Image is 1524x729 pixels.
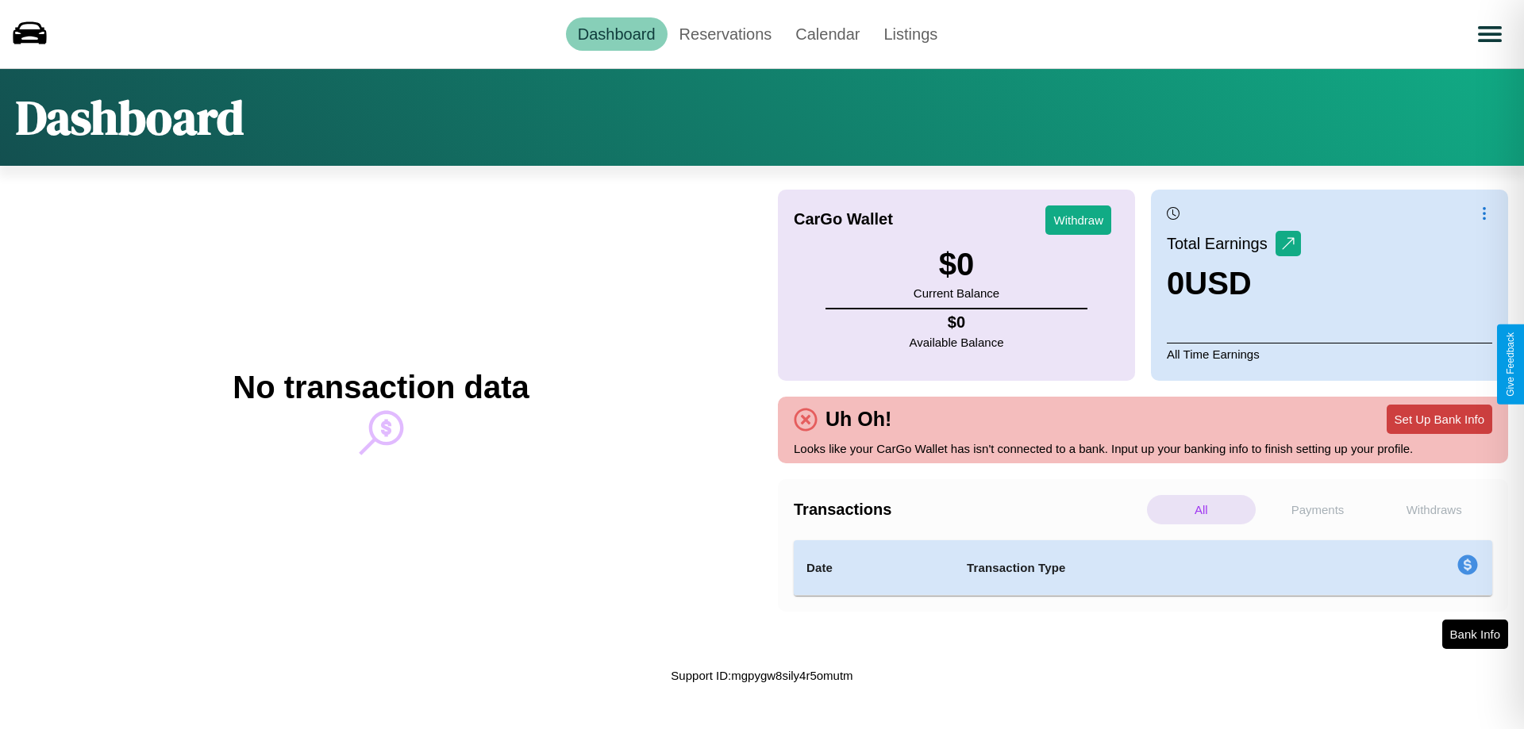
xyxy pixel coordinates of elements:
h4: Date [806,558,941,577]
p: Total Earnings [1167,229,1276,258]
p: All Time Earnings [1167,343,1492,365]
p: Current Balance [914,282,999,304]
h4: Uh Oh! [818,408,899,431]
p: Looks like your CarGo Wallet has isn't connected to a bank. Input up your banking info to finish ... [794,438,1492,459]
button: Set Up Bank Info [1387,405,1492,434]
h4: Transaction Type [967,558,1327,577]
button: Bank Info [1442,620,1508,649]
p: Support ID: mgpygw8sily4r5omutm [671,665,852,686]
a: Dashboard [566,17,668,51]
p: Withdraws [1380,495,1488,524]
h3: $ 0 [914,247,999,282]
table: simple table [794,540,1492,596]
p: Payments [1264,495,1372,524]
p: Available Balance [910,332,1004,353]
h1: Dashboard [16,85,244,150]
a: Listings [872,17,949,51]
a: Calendar [783,17,872,51]
div: Give Feedback [1505,332,1516,397]
h4: CarGo Wallet [794,210,893,228]
h4: $ 0 [910,313,1004,332]
a: Reservations [668,17,784,51]
button: Withdraw [1045,205,1111,235]
h2: No transaction data [233,370,529,405]
p: All [1147,495,1256,524]
h3: 0 USD [1167,266,1301,301]
h4: Transactions [794,501,1143,519]
button: Open menu [1468,12,1512,56]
